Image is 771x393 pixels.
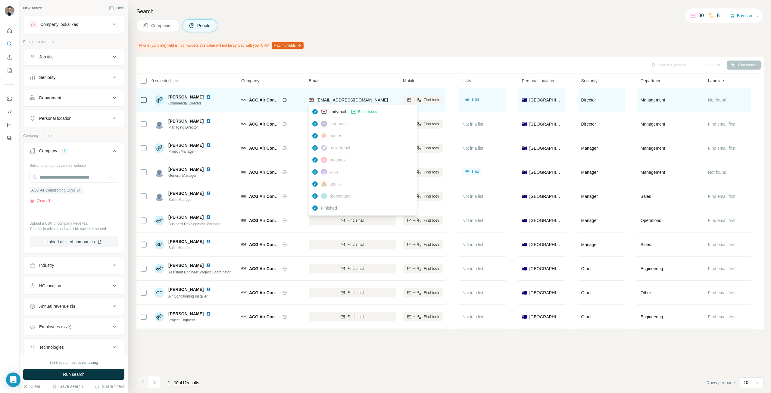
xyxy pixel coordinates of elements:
img: Avatar [155,119,164,129]
span: [GEOGRAPHIC_DATA] [529,145,561,151]
button: Find email [309,288,396,297]
button: Find both [403,240,443,249]
span: wiza [329,169,338,175]
span: Lists [462,78,471,84]
div: Seniority [39,74,55,80]
button: Buy credits [730,11,758,20]
span: 🇦🇺 [522,97,527,103]
span: ACG Air Conditioning Guys [249,98,304,102]
button: Technologies [23,340,124,354]
span: 🇦🇺 [522,121,527,127]
span: [PERSON_NAME] [168,190,204,196]
img: LinkedIn logo [206,95,211,99]
img: LinkedIn logo [206,191,211,196]
button: Find both [403,95,443,104]
span: Engineering [641,266,663,272]
button: Hide [105,4,128,13]
div: Department [39,95,61,101]
button: Employees (size) [23,320,124,334]
div: GC [155,288,164,298]
img: Logo of ACG Air Conditioning Guys [241,146,246,151]
span: 🇦🇺 [522,217,527,223]
span: Director [581,122,596,126]
span: Operations [641,217,661,223]
span: Find email first [708,314,735,319]
span: Find both [424,290,439,295]
span: Not in a list [462,266,483,271]
span: Personal location [522,78,554,84]
img: Logo of ACG Air Conditioning Guys [241,194,246,199]
span: prospeo [329,157,345,163]
span: Email found [358,109,377,114]
span: Find both [424,121,439,127]
span: Management [641,97,665,103]
div: Phone (Landline) field is not mapped, this value will not be synced with your CRM [136,40,305,51]
span: ACG Air Conditioning Guys [249,266,304,271]
button: Use Surfe on LinkedIn [5,93,14,104]
button: Enrich CSV [5,52,14,63]
span: Project Engineer [168,317,218,323]
img: Avatar [155,167,164,177]
img: Avatar [155,216,164,225]
button: Find both [403,288,443,297]
button: Annual revenue ($) [23,299,124,313]
button: Seniority [23,70,124,85]
img: LinkedIn logo [206,119,211,123]
span: Run search [63,371,85,377]
span: Find email [348,266,364,271]
div: SM [155,240,164,249]
span: Find email first [708,146,735,151]
img: LinkedIn logo [206,311,211,316]
div: HQ location [39,283,61,289]
div: Personal location [39,115,71,121]
button: HQ location [23,279,124,293]
button: Find both [403,192,443,201]
span: [GEOGRAPHIC_DATA] [529,217,561,223]
span: Other [641,290,651,296]
span: 0 selected [151,78,171,84]
span: [PERSON_NAME] [168,118,204,124]
span: Management [641,169,665,175]
span: [GEOGRAPHIC_DATA] [529,266,561,272]
div: Select a company name or website [30,161,118,168]
span: [PERSON_NAME] [168,94,204,100]
span: Finished [321,205,337,211]
button: Find both [403,216,443,225]
span: 🇦🇺 [522,145,527,151]
span: Find email first [708,266,735,271]
span: 12 [182,380,187,385]
span: 1 - 10 [168,380,179,385]
button: Dashboard [5,120,14,130]
span: ACG Air Conditioning Guys [249,170,304,175]
img: LinkedIn logo [206,287,211,292]
span: Air Conditioning Installer [168,294,208,298]
button: Clear [23,383,40,389]
span: leadmagic [329,121,349,127]
span: Company [241,78,259,84]
span: Other [581,290,592,295]
span: Sales Manager [168,245,218,251]
span: findymail [329,109,346,115]
span: apollo [329,181,341,187]
span: Find email first [708,290,735,295]
span: Department [641,78,663,84]
span: Find both [424,97,439,103]
span: [PERSON_NAME] [168,262,204,268]
img: provider findymail logo [321,109,327,115]
button: Quick start [5,25,14,36]
span: Landline [708,78,724,84]
img: Logo of ACG Air Conditioning Guys [241,122,246,126]
div: Open Intercom Messenger [6,373,20,387]
span: Not found [708,170,726,175]
img: Avatar [155,312,164,322]
span: Find email [348,290,364,295]
p: Your list is private and won't be saved or shared. [30,226,118,232]
span: Rows per page [707,380,735,386]
span: Other [581,266,592,271]
span: [EMAIL_ADDRESS][DOMAIN_NAME] [317,98,388,102]
button: Use Surfe API [5,106,14,117]
button: Company1 [23,144,124,161]
p: Upload a CSV of company websites. [30,221,118,226]
img: Avatar [155,264,164,273]
span: Not in a list [462,194,483,199]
